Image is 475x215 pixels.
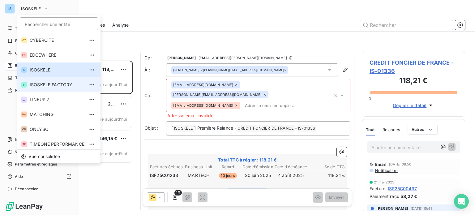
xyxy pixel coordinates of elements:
[28,153,60,160] span: Vue consolidée
[108,101,128,106] span: 228,50 €
[173,68,286,72] div: <[PERSON_NAME][EMAIL_ADDRESS][DOMAIN_NAME]>
[274,164,307,170] th: Date d’échéance
[411,207,432,210] span: [DATE] 15:41
[197,56,287,60] span: - [EMAIL_ADDRESS][PERSON_NAME][DOMAIN_NAME]
[90,82,127,87] span: prévue aujourd’hui
[15,174,23,179] span: Aide
[173,83,233,87] span: [EMAIL_ADDRESS][DOMAIN_NAME]
[454,194,469,209] div: Open Intercom Messenger
[21,111,27,118] div: MA
[5,4,15,14] div: IS
[194,125,236,131] span: ] Première Relance -
[21,82,27,88] div: IF
[5,36,74,46] a: Factures
[389,162,412,166] span: [DATE] 08:50
[388,185,417,192] span: ISF25C00497
[5,85,74,95] a: Paiements
[5,61,74,71] a: 3Relances
[21,97,27,103] div: L7
[15,149,37,155] span: Notifications
[30,37,84,43] span: CYBERCITE
[150,164,183,170] th: Factures échues
[144,67,166,73] label: À :
[5,73,74,83] a: Tâches
[102,67,119,72] span: 118,21 €
[173,93,262,97] span: [PERSON_NAME][EMAIL_ADDRESS][DOMAIN_NAME]
[370,185,387,192] span: Facture :
[21,6,41,11] span: ISOSKELE
[5,201,43,211] img: Logo LeanPay
[374,180,395,184] span: 21 mai 2025
[167,56,196,60] span: [PERSON_NAME]
[297,125,316,132] span: IS-01336
[15,186,39,192] span: Déconnexion
[274,172,307,179] td: 4 août 2025
[150,172,178,178] span: ISF25C01233
[21,126,27,132] div: ON
[15,75,28,81] span: Tâches
[5,172,74,182] a: Aide
[149,157,346,163] span: Total TTC à régler : 118,21 €
[374,168,398,173] span: Notification
[21,52,27,58] div: ED
[30,111,84,118] span: MATCHING
[173,125,194,132] span: ISOSKELE
[112,22,129,28] span: Analyse
[393,102,427,109] span: Déplier le détail
[308,164,345,170] th: Solde TTC
[370,58,457,75] span: CREDIT FONCIER DE FRANCE - IS-01336
[5,135,74,144] a: Imports
[237,125,295,132] span: CREDIT FONCIER DE FRANCE
[295,125,297,131] span: -
[15,161,57,167] span: Paramètres et réglages
[30,67,84,73] span: ISOSKELE
[90,151,127,156] span: prévue aujourd’hui
[15,50,28,56] span: Clients
[5,48,74,58] a: Clients
[144,55,166,61] span: De :
[173,68,199,72] span: [PERSON_NAME]
[15,63,31,68] span: Relances
[21,37,27,43] div: CY
[20,17,98,30] input: placeholder
[376,206,408,211] span: [PERSON_NAME]
[30,126,84,132] span: ONLYSO
[167,112,213,119] span: Adresse email invalide
[15,88,34,93] span: Paiements
[219,173,237,178] span: 10 jours
[5,159,74,169] a: Paramètres et réglages
[93,136,117,141] span: 12 346,15 €
[242,172,273,179] td: 20 juin 2025
[375,162,387,167] span: Email
[30,97,84,103] span: LINEUP 7
[21,67,27,73] div: IS
[15,38,31,44] span: Factures
[325,192,348,202] button: Envoyer
[370,75,457,88] h3: 118,21 €
[214,164,242,170] th: Retard
[30,82,84,88] span: ISOSKELE FACTORY
[242,101,314,110] input: Adresse email en copie ...
[408,125,438,135] button: Autres
[15,137,28,142] span: Imports
[30,52,84,58] span: EDGEWHERE
[171,125,173,131] span: [
[184,172,213,179] td: MARTECH
[400,193,417,200] span: 58,27 €
[21,141,27,147] div: TP
[366,127,375,132] span: Tout
[308,172,345,179] td: 118,21 €
[370,193,399,200] span: Paiement reçu
[360,20,453,30] input: Rechercher
[242,164,273,170] th: Date d’émission
[30,141,84,147] span: TIMEONE PERFORMANCE
[173,104,233,107] span: [EMAIL_ADDRESS][DOMAIN_NAME]
[5,24,74,33] a: Tableau de bord
[391,102,436,109] button: Déplier le détail
[90,117,127,122] span: prévue aujourd’hui
[184,164,213,170] th: Business Unit
[144,92,166,99] label: Cc :
[369,96,371,101] span: 0
[174,190,182,196] span: 1/1
[383,127,400,132] span: Relances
